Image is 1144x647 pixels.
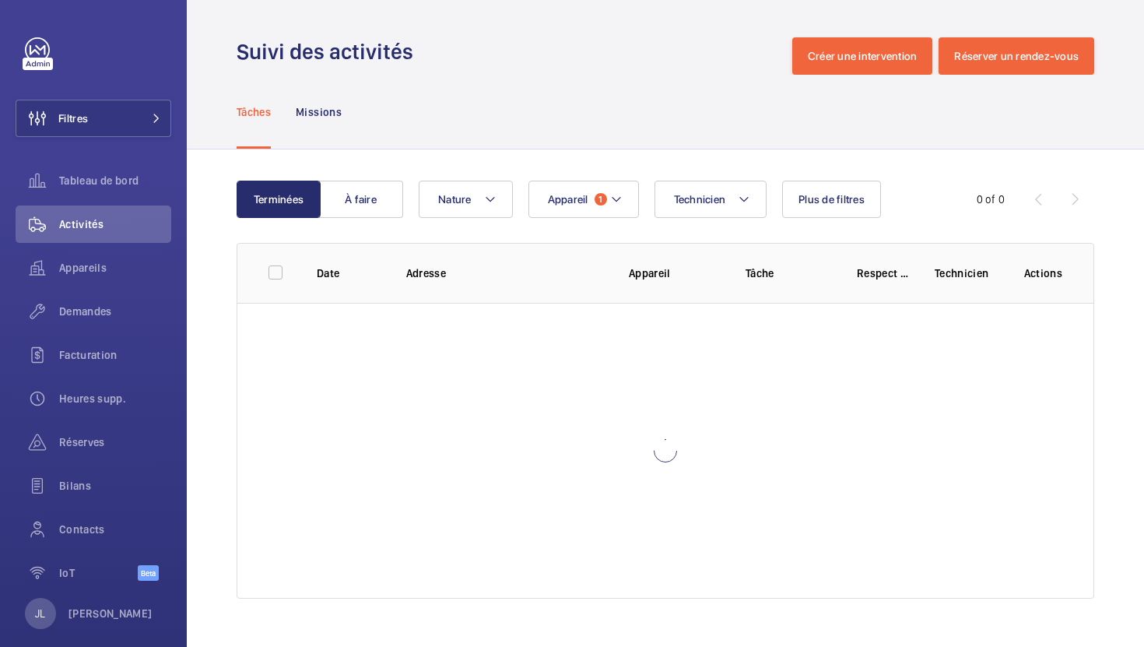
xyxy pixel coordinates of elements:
[654,181,767,218] button: Technicien
[548,193,588,206] span: Appareil
[977,192,1005,207] div: 0 of 0
[59,478,171,494] span: Bilans
[59,434,171,450] span: Réserves
[59,391,171,406] span: Heures supp.
[857,265,910,281] p: Respect délai
[59,216,171,232] span: Activités
[629,265,721,281] p: Appareil
[59,173,171,188] span: Tableau de bord
[595,193,607,206] span: 1
[528,181,639,218] button: Appareil1
[1024,265,1062,281] p: Actions
[419,181,513,218] button: Nature
[746,265,832,281] p: Tâche
[138,565,159,581] span: Beta
[59,522,171,537] span: Contacts
[59,347,171,363] span: Facturation
[35,606,45,621] p: JL
[939,37,1094,75] button: Réserver un rendez-vous
[935,265,999,281] p: Technicien
[317,265,381,281] p: Date
[782,181,881,218] button: Plus de filtres
[792,37,933,75] button: Créer une intervention
[319,181,403,218] button: À faire
[237,181,321,218] button: Terminées
[798,193,865,206] span: Plus de filtres
[296,104,342,120] p: Missions
[16,100,171,137] button: Filtres
[438,193,472,206] span: Nature
[58,111,88,126] span: Filtres
[59,304,171,319] span: Demandes
[406,265,604,281] p: Adresse
[59,565,138,581] span: IoT
[237,104,271,120] p: Tâches
[237,37,423,66] h1: Suivi des activités
[68,606,153,621] p: [PERSON_NAME]
[674,193,726,206] span: Technicien
[59,260,171,276] span: Appareils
